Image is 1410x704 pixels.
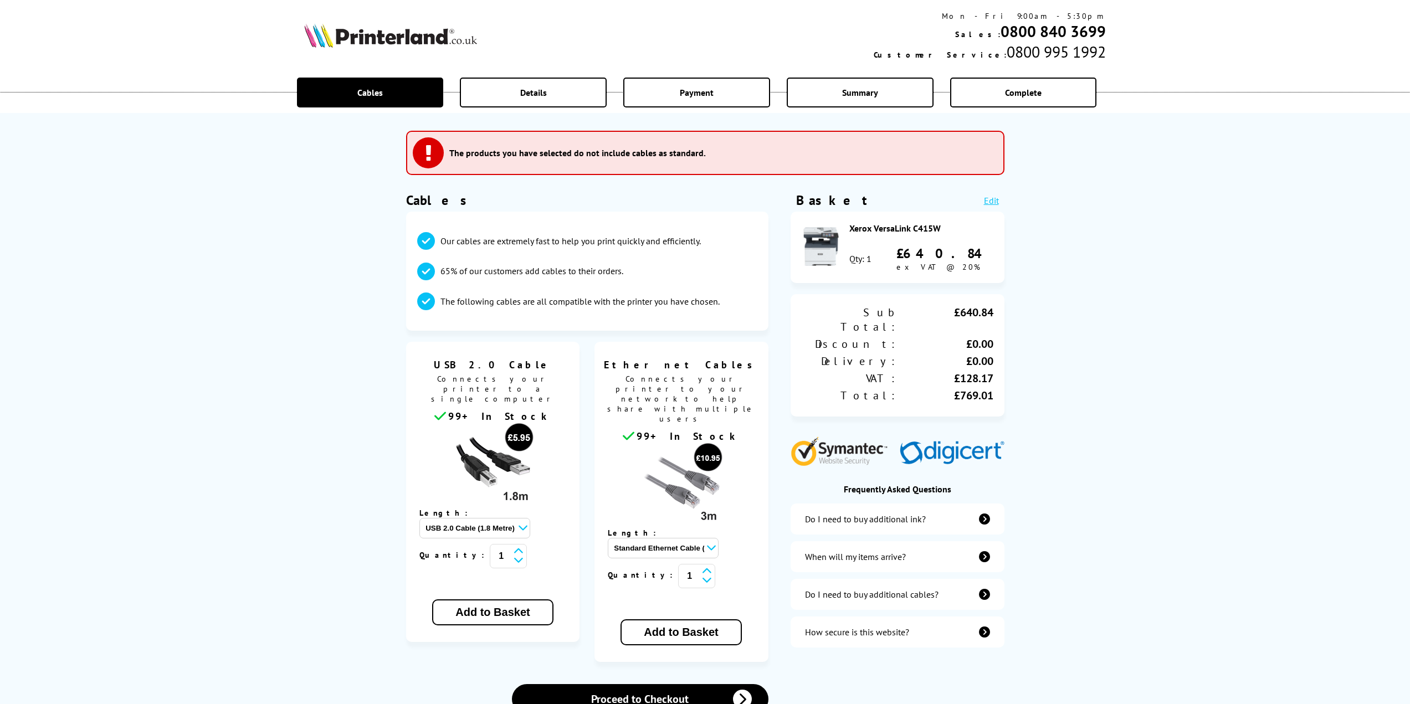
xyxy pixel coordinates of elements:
[406,192,768,209] h1: Cables
[805,513,926,525] div: Do I need to buy additional ink?
[874,50,1007,60] span: Customer Service:
[791,616,1004,648] a: secure-website
[419,550,490,560] span: Quantity:
[898,388,993,403] div: £769.01
[791,503,1004,535] a: additional-ink
[896,245,993,262] div: £640.84
[440,295,720,307] p: The following cables are all compatible with the printer you have chosen.
[414,358,572,371] span: USB 2.0 Cable
[1007,42,1106,62] span: 0800 995 1992
[805,589,939,600] div: Do I need to buy additional cables?
[805,626,909,638] div: How secure is this website?
[791,579,1004,610] a: additional-cables
[802,227,840,266] img: Xerox VersaLink C415W
[451,423,534,506] img: usb cable
[603,358,760,371] span: Ethernet Cables
[900,441,1004,466] img: Digicert
[449,147,706,158] h3: The products you have selected do not include cables as standard.
[802,305,898,334] div: Sub Total:
[849,223,993,234] div: Xerox VersaLink C415W
[448,410,551,423] span: 99+ In Stock
[802,388,898,403] div: Total:
[1001,21,1106,42] a: 0800 840 3699
[874,11,1106,21] div: Mon - Fri 9:00am - 5:30pm
[955,29,1001,39] span: Sales:
[791,484,1004,495] div: Frequently Asked Questions
[791,541,1004,572] a: items-arrive
[440,235,701,247] p: Our cables are extremely fast to help you print quickly and efficiently.
[805,551,906,562] div: When will my items arrive?
[640,443,723,526] img: Ethernet cable
[637,430,740,443] span: 99+ In Stock
[432,599,553,625] button: Add to Basket
[796,192,868,209] div: Basket
[520,87,547,98] span: Details
[898,337,993,351] div: £0.00
[802,371,898,386] div: VAT:
[419,508,479,518] span: Length:
[412,371,575,409] span: Connects your printer to a single computer
[357,87,383,98] span: Cables
[304,23,477,48] img: Printerland Logo
[621,619,741,645] button: Add to Basket
[440,265,623,277] p: 65% of our customers add cables to their orders.
[896,262,980,272] span: ex VAT @ 20%
[842,87,878,98] span: Summary
[802,337,898,351] div: Discount:
[600,371,763,429] span: Connects your printer to your network to help share with multiple users
[984,195,999,206] a: Edit
[898,354,993,368] div: £0.00
[608,528,667,538] span: Length:
[898,305,993,334] div: £640.84
[898,371,993,386] div: £128.17
[791,434,895,466] img: Symantec Website Security
[608,570,678,580] span: Quantity:
[849,253,871,264] div: Qty: 1
[1005,87,1042,98] span: Complete
[680,87,714,98] span: Payment
[802,354,898,368] div: Delivery:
